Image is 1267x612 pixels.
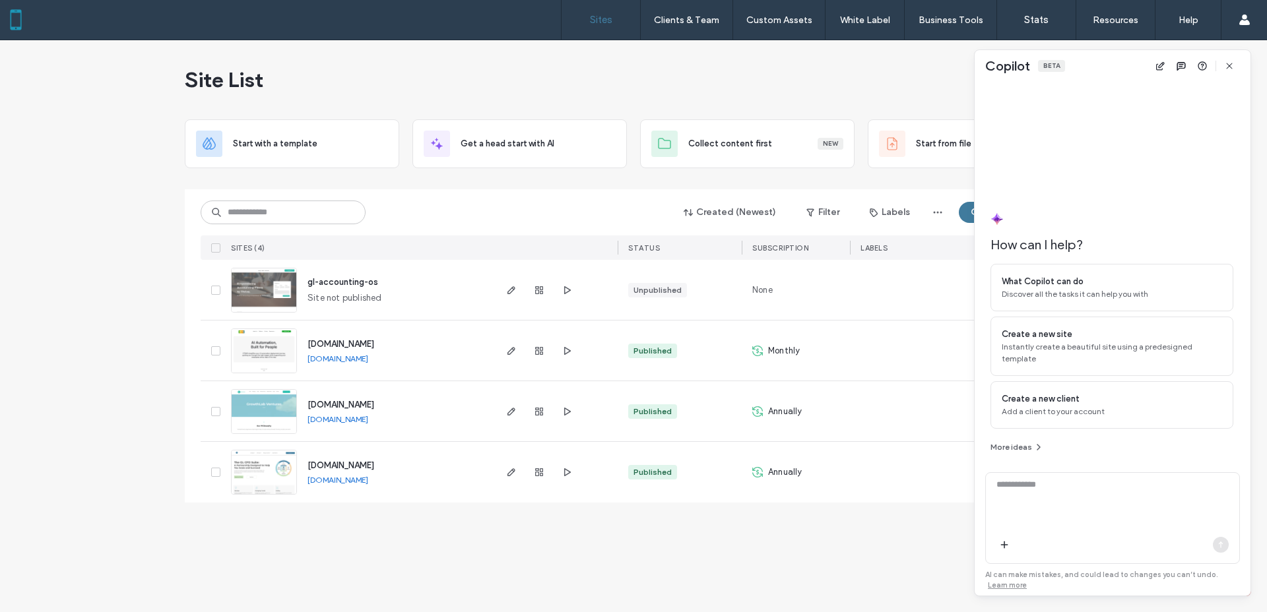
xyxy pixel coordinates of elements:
[746,15,812,26] label: Custom Assets
[988,580,1027,590] a: Learn more
[640,119,855,168] div: Collect content firstNew
[861,243,888,253] span: LABELS
[628,243,660,253] span: STATUS
[185,67,263,93] span: Site List
[308,460,374,470] a: [DOMAIN_NAME]
[654,15,719,26] label: Clients & Team
[633,345,672,357] div: Published
[1179,15,1198,26] label: Help
[991,236,1233,253] span: How can I help?
[1002,406,1222,417] span: Add a client to your account
[768,466,802,479] span: Annually
[868,119,1082,168] div: Start from fileBeta
[308,339,374,349] a: [DOMAIN_NAME]
[752,243,808,253] span: SUBSCRIPTION
[916,137,971,150] span: Start from file
[308,475,368,485] a: [DOMAIN_NAME]
[858,202,922,223] button: Labels
[185,119,399,168] div: Start with a template
[991,317,1233,376] div: Create a new siteInstantly create a beautiful site using a predesigned template
[633,406,672,417] div: Published
[688,137,772,150] span: Collect content first
[1002,288,1222,300] span: Discover all the tasks it can help you with
[672,202,788,223] button: Created (Newest)
[985,570,1218,590] span: AI can make mistakes, and could lead to changes you can’t undo.
[308,353,368,363] a: [DOMAIN_NAME]
[793,202,853,223] button: Filter
[985,57,1030,75] span: Copilot
[308,291,382,305] span: Site not published
[1002,392,1080,406] span: Create a new client
[1002,275,1084,288] span: What Copilot can do
[633,466,672,478] div: Published
[840,15,890,26] label: White Label
[1002,328,1072,341] span: Create a new site
[919,15,983,26] label: Business Tools
[231,243,265,253] span: SITES (4)
[991,381,1233,429] div: Create a new clientAdd a client to your account
[818,138,843,150] div: New
[768,344,800,357] span: Monthly
[308,414,368,424] a: [DOMAIN_NAME]
[1002,341,1222,365] span: Instantly create a beautiful site using a predesigned template
[308,277,378,287] a: gl-accounting-os
[991,264,1233,311] div: What Copilot can doDiscover all the tasks it can help you with
[1093,15,1138,26] label: Resources
[412,119,627,168] div: Get a head start with AI
[233,137,317,150] span: Start with a template
[1024,14,1049,26] label: Stats
[590,14,612,26] label: Sites
[633,284,682,296] div: Unpublished
[1038,60,1065,72] div: Beta
[959,202,1066,223] button: Create New Site
[461,137,554,150] span: Get a head start with AI
[308,400,374,410] a: [DOMAIN_NAME]
[768,405,802,418] span: Annually
[991,439,1044,455] button: More ideas
[752,284,773,297] span: None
